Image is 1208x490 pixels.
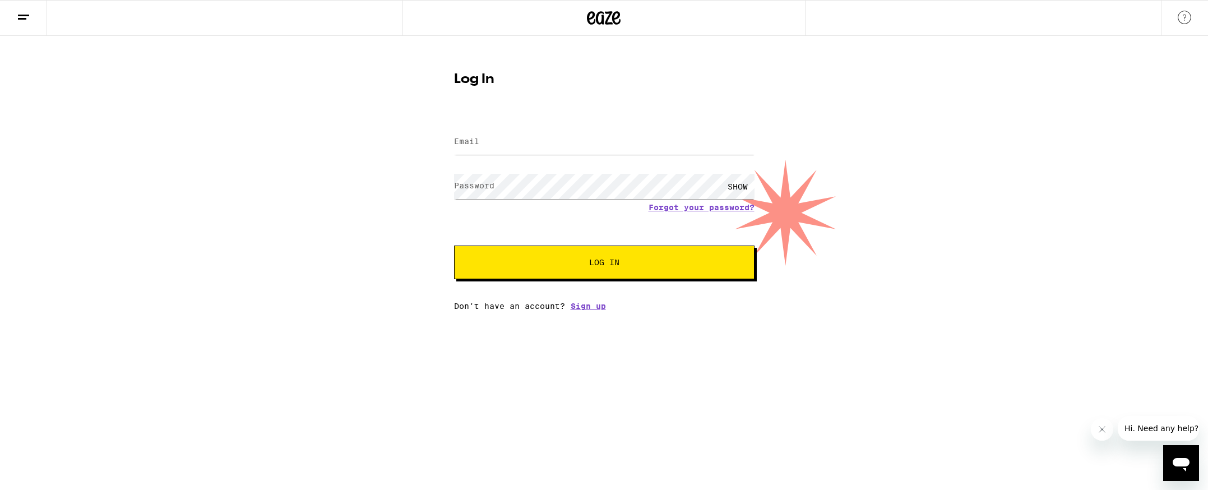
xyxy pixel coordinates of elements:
[454,137,479,146] label: Email
[721,174,755,199] div: SHOW
[454,73,755,86] h1: Log In
[1163,445,1199,481] iframe: Button to launch messaging window
[454,181,494,190] label: Password
[454,302,755,311] div: Don't have an account?
[571,302,606,311] a: Sign up
[454,130,755,155] input: Email
[589,258,619,266] span: Log In
[1091,418,1113,441] iframe: Close message
[454,246,755,279] button: Log In
[649,203,755,212] a: Forgot your password?
[1118,416,1199,441] iframe: Message from company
